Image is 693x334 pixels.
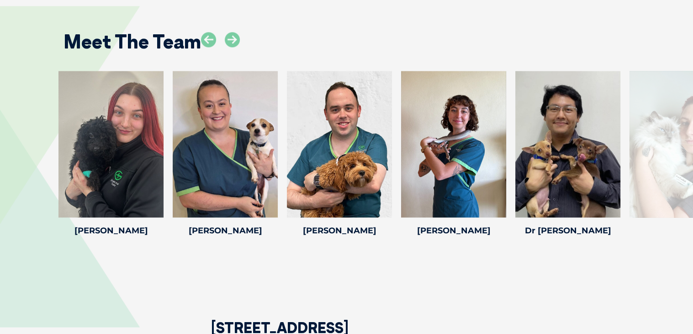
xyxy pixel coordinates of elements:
h4: Dr [PERSON_NAME] [515,226,620,235]
h4: [PERSON_NAME] [58,226,164,235]
h4: [PERSON_NAME] [173,226,278,235]
h4: [PERSON_NAME] [287,226,392,235]
h2: Meet The Team [63,32,201,51]
h4: [PERSON_NAME] [401,226,506,235]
